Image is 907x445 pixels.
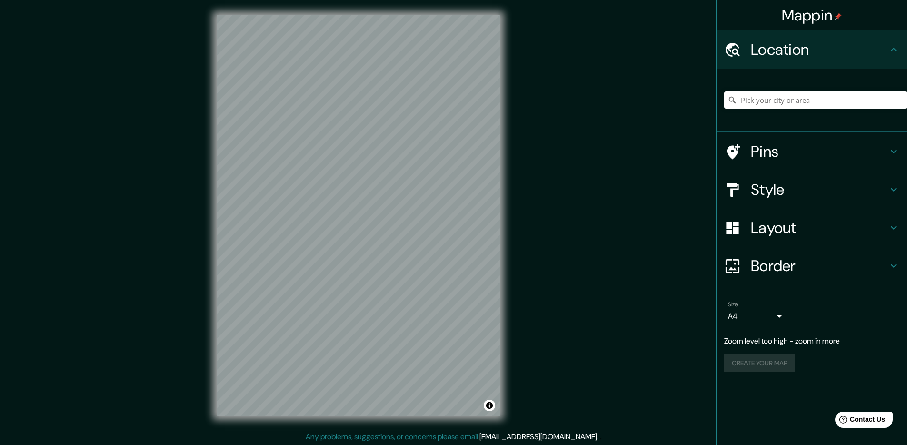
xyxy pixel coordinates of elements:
p: Any problems, suggestions, or concerns please email . [306,431,598,443]
h4: Style [751,180,888,199]
div: . [598,431,600,443]
h4: Location [751,40,888,59]
h4: Border [751,256,888,275]
h4: Mappin [782,6,842,25]
a: [EMAIL_ADDRESS][DOMAIN_NAME] [479,432,597,442]
div: Style [717,171,907,209]
h4: Pins [751,142,888,161]
label: Size [728,301,738,309]
iframe: Help widget launcher [822,408,897,435]
div: Pins [717,132,907,171]
p: Zoom level too high - zoom in more [724,335,899,347]
h4: Layout [751,218,888,237]
div: A4 [728,309,785,324]
button: Toggle attribution [484,400,495,411]
input: Pick your city or area [724,91,907,109]
img: pin-icon.png [834,13,842,20]
div: Layout [717,209,907,247]
div: Location [717,30,907,69]
div: Border [717,247,907,285]
div: . [600,431,602,443]
canvas: Map [217,15,500,416]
